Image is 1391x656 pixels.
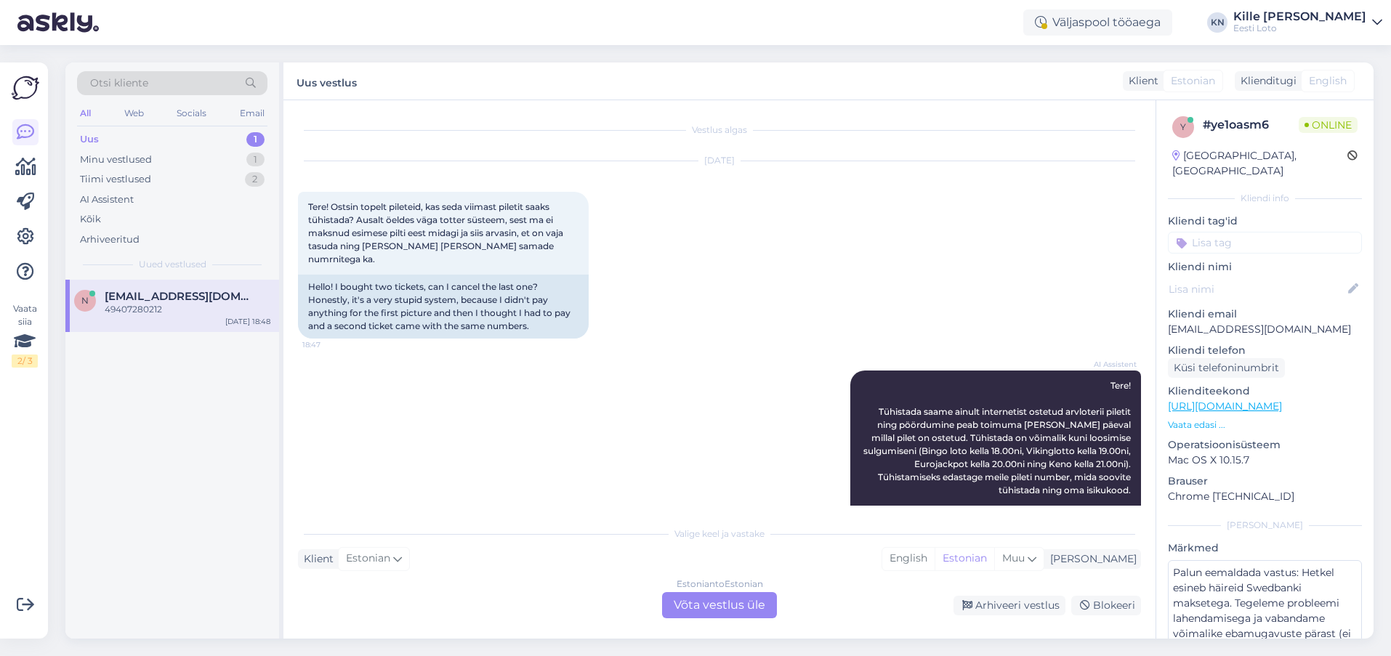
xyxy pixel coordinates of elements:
[80,193,134,207] div: AI Assistent
[953,596,1065,615] div: Arhiveeri vestlus
[1168,437,1362,453] p: Operatsioonisüsteem
[1023,9,1172,36] div: Väljaspool tööaega
[298,551,334,567] div: Klient
[1168,540,1362,556] p: Märkmed
[1168,418,1362,432] p: Vaata edasi ...
[1169,281,1345,297] input: Lisa nimi
[298,123,1141,137] div: Vestlus algas
[1168,358,1285,378] div: Küsi telefoninumbrit
[80,212,101,227] div: Kõik
[1180,121,1186,132] span: y
[1168,232,1362,254] input: Lisa tag
[12,355,38,368] div: 2 / 3
[80,153,152,167] div: Minu vestlused
[105,303,270,316] div: 49407280212
[1168,489,1362,504] p: Chrome [TECHNICAL_ID]
[1168,400,1282,413] a: [URL][DOMAIN_NAME]
[80,172,151,187] div: Tiimi vestlused
[298,527,1141,540] div: Valige keel ja vastake
[297,71,357,91] label: Uus vestlus
[245,172,265,187] div: 2
[1168,322,1362,337] p: [EMAIL_ADDRESS][DOMAIN_NAME]
[1071,596,1141,615] div: Blokeeri
[1168,259,1362,275] p: Kliendi nimi
[677,578,763,591] div: Estonian to Estonian
[298,275,589,339] div: Hello! I bought two tickets, can I cancel the last one? Honestly, it's a very stupid system, beca...
[1233,11,1366,23] div: Kille [PERSON_NAME]
[308,201,565,264] span: Tere! Ostsin topelt pileteid, kas seda viimast piletit saaks tühistada? Ausalt öeldes väga totter...
[1123,73,1158,89] div: Klient
[346,551,390,567] span: Estonian
[1171,73,1215,89] span: Estonian
[1233,11,1382,34] a: Kille [PERSON_NAME]Eesti Loto
[80,232,140,247] div: Arhiveeritud
[882,548,935,570] div: English
[1082,359,1137,370] span: AI Assistent
[174,104,209,123] div: Socials
[662,592,777,618] div: Võta vestlus üle
[935,548,994,570] div: Estonian
[1309,73,1347,89] span: English
[246,132,265,147] div: 1
[1235,73,1297,89] div: Klienditugi
[1233,23,1366,34] div: Eesti Loto
[863,380,1133,548] span: Tere! Tühistada saame ainult internetist ostetud arvloterii piletit ning pöördumine peab toimuma ...
[1203,116,1299,134] div: # ye1oasm6
[225,316,270,327] div: [DATE] 18:48
[90,76,148,91] span: Otsi kliente
[105,290,256,303] span: neikleiri@gmail.com
[139,258,206,271] span: Uued vestlused
[1299,117,1358,133] span: Online
[302,339,357,350] span: 18:47
[121,104,147,123] div: Web
[1002,551,1025,564] span: Muu
[1044,551,1137,567] div: [PERSON_NAME]
[1168,343,1362,358] p: Kliendi telefon
[77,104,94,123] div: All
[1207,12,1227,33] div: KN
[1168,474,1362,489] p: Brauser
[12,74,39,102] img: Askly Logo
[1172,148,1347,179] div: [GEOGRAPHIC_DATA], [GEOGRAPHIC_DATA]
[1168,214,1362,229] p: Kliendi tag'id
[1168,307,1362,322] p: Kliendi email
[1168,192,1362,205] div: Kliendi info
[1168,384,1362,399] p: Klienditeekond
[298,154,1141,167] div: [DATE]
[80,132,99,147] div: Uus
[1168,453,1362,468] p: Mac OS X 10.15.7
[1168,519,1362,532] div: [PERSON_NAME]
[81,295,89,306] span: n
[12,302,38,368] div: Vaata siia
[246,153,265,167] div: 1
[237,104,267,123] div: Email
